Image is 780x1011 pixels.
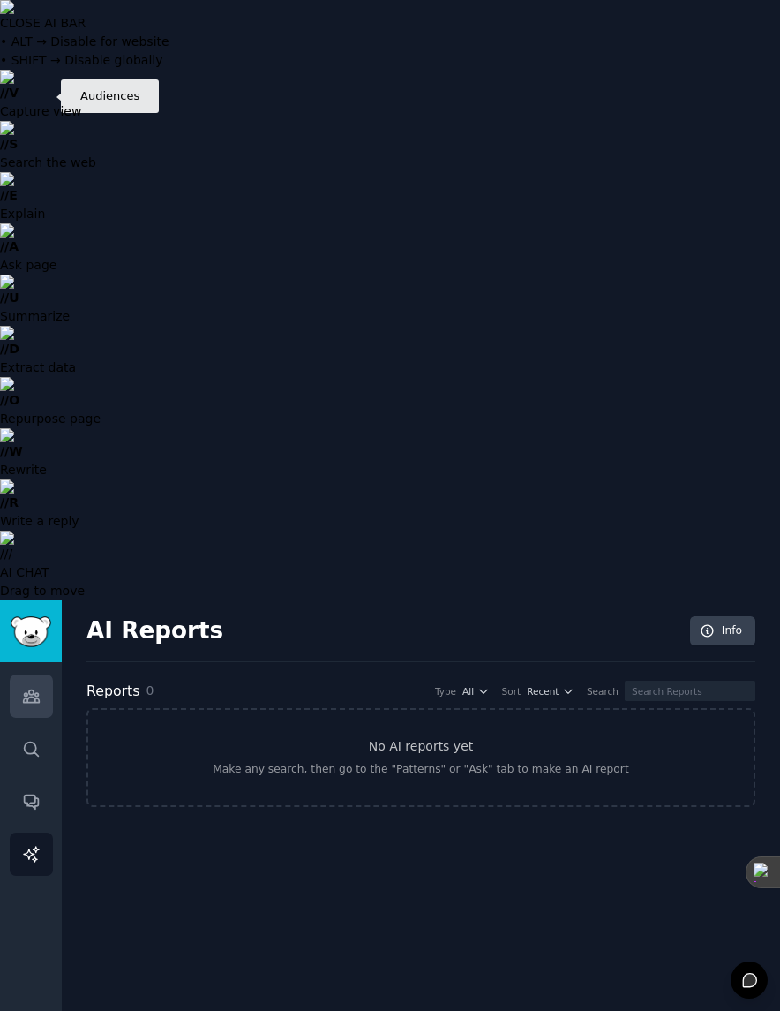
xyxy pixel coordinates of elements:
[587,685,619,698] div: Search
[690,616,755,646] a: Info
[527,685,574,698] button: Recent
[435,685,456,698] div: Type
[213,762,628,778] div: Make any search, then go to the "Patterns" or "Ask" tab to make an AI report
[462,685,474,698] span: All
[462,685,490,698] button: All
[502,685,521,698] div: Sort
[369,737,474,756] h3: No AI reports yet
[11,616,51,647] img: GummySearch logo
[86,681,139,703] h2: Reports
[527,685,559,698] span: Recent
[86,708,755,807] a: No AI reports yetMake any search, then go to the "Patterns" or "Ask" tab to make an AI report
[86,617,223,645] h2: AI Reports
[625,681,755,701] input: Search Reports
[146,683,154,698] span: 0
